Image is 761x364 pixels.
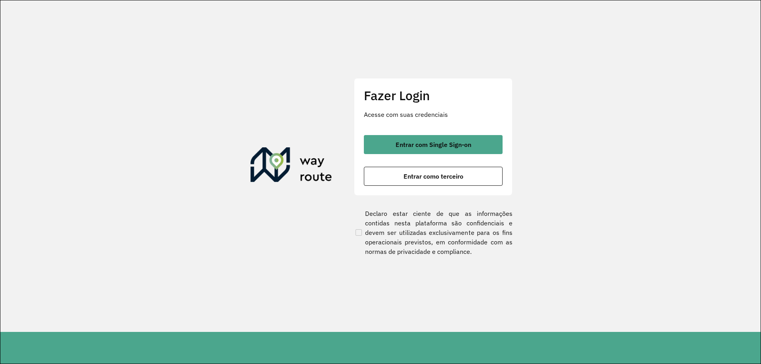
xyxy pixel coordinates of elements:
span: Entrar como terceiro [403,173,463,179]
img: Roteirizador AmbevTech [250,147,332,185]
h2: Fazer Login [364,88,503,103]
button: button [364,135,503,154]
label: Declaro estar ciente de que as informações contidas nesta plataforma são confidenciais e devem se... [354,209,512,256]
button: button [364,167,503,186]
span: Entrar com Single Sign-on [396,141,471,148]
p: Acesse com suas credenciais [364,110,503,119]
